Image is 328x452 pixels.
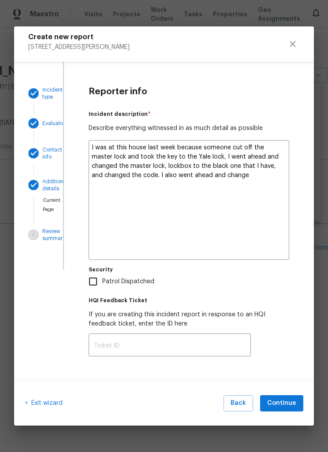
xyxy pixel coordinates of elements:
[42,86,63,100] p: Incident type
[89,310,289,329] p: If you are creating this incident report in response to an HQI feedback ticket, enter the ID here
[25,174,42,196] button: Additional details
[89,267,289,272] label: Security
[260,395,303,411] button: Continue
[42,178,68,192] p: Additional details
[89,298,289,303] label: HQI Feedback Ticket
[89,111,289,117] label: Incident description
[267,398,296,409] span: Continue
[25,115,42,132] button: Evaluation
[89,86,289,97] h4: Reporter info
[224,395,253,411] button: Back
[25,224,42,245] button: Review summary
[32,233,35,237] text: 5
[25,83,42,104] button: Incident type
[89,336,251,356] input: Ticket ID
[42,120,68,127] p: Evaluation
[42,146,62,160] p: Contact info
[231,398,246,409] span: Back
[89,124,289,133] p: Describe everything witnessed in as much detail as possible
[102,277,154,286] span: Patrol Dispatched
[28,33,130,41] h5: Create new report
[28,41,130,50] p: [STREET_ADDRESS][PERSON_NAME]
[25,395,63,411] div: <
[43,198,60,211] span: Current Page
[25,143,42,164] button: Contact info
[89,140,289,260] textarea: I was at this house last week because someone cut off the master lock and took the key to the Yal...
[42,228,65,242] p: Review summary
[282,33,303,55] button: close
[28,400,63,406] span: Exit wizard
